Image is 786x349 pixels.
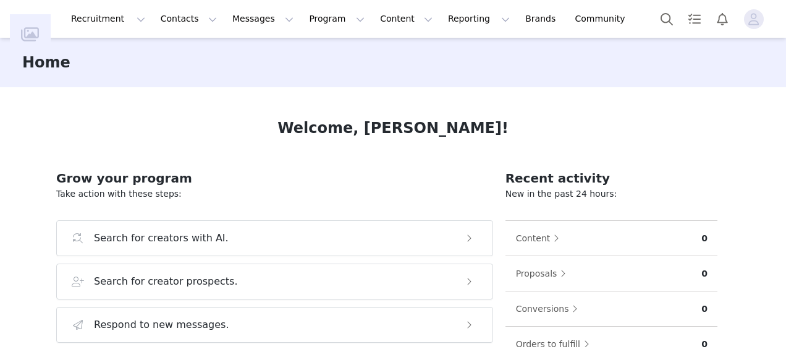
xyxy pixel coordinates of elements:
button: Respond to new messages. [56,307,493,343]
p: New in the past 24 hours: [505,187,717,200]
p: 0 [701,303,708,316]
button: Profile [737,9,776,29]
button: Search for creator prospects. [56,264,493,299]
button: Recruitment [64,5,153,33]
button: Content [373,5,440,33]
h2: Grow your program [56,169,493,187]
h3: Search for creators with AI. [94,231,229,246]
button: Content [515,228,566,248]
h3: Home [22,51,70,74]
button: Conversions [515,299,585,319]
button: Messages [225,5,301,33]
h1: Welcome, [PERSON_NAME]! [277,117,509,139]
button: Notifications [709,5,736,33]
button: Proposals [515,264,573,283]
p: 0 [701,232,708,245]
div: avatar [748,9,759,29]
p: 0 [701,267,708,280]
button: Program [302,5,372,33]
a: Tasks [681,5,708,33]
button: Reporting [441,5,517,33]
a: Brands [518,5,567,33]
button: Search for creators with AI. [56,220,493,256]
h3: Respond to new messages. [94,317,229,332]
a: Community [568,5,638,33]
h3: Search for creator prospects. [94,274,238,289]
p: Take action with these steps: [56,187,493,200]
button: Search [653,5,680,33]
h2: Recent activity [505,169,717,187]
button: Contacts [153,5,224,33]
